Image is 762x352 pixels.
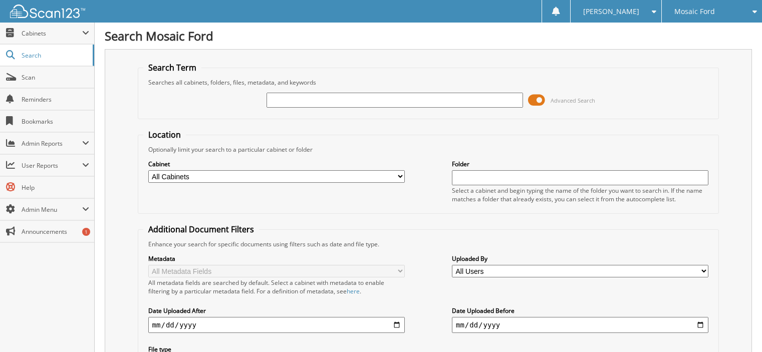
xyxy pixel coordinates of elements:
legend: Additional Document Filters [143,224,259,235]
span: Help [22,183,89,192]
span: Cabinets [22,29,82,38]
label: Uploaded By [452,254,708,263]
input: start [148,317,405,333]
label: Date Uploaded Before [452,306,708,315]
span: Mosaic Ford [674,9,715,15]
h1: Search Mosaic Ford [105,28,752,44]
span: Reminders [22,95,89,104]
label: Metadata [148,254,405,263]
span: Scan [22,73,89,82]
div: Select a cabinet and begin typing the name of the folder you want to search in. If the name match... [452,186,708,203]
div: Enhance your search for specific documents using filters such as date and file type. [143,240,714,248]
div: 1 [82,228,90,236]
img: scan123-logo-white.svg [10,5,85,18]
span: User Reports [22,161,82,170]
input: end [452,317,708,333]
span: Announcements [22,227,89,236]
span: Search [22,51,88,60]
span: Advanced Search [551,97,595,104]
label: Folder [452,160,708,168]
div: Searches all cabinets, folders, files, metadata, and keywords [143,78,714,87]
span: Admin Menu [22,205,82,214]
a: here [347,287,360,295]
label: Cabinet [148,160,405,168]
label: Date Uploaded After [148,306,405,315]
div: All metadata fields are searched by default. Select a cabinet with metadata to enable filtering b... [148,278,405,295]
div: Optionally limit your search to a particular cabinet or folder [143,145,714,154]
span: Admin Reports [22,139,82,148]
span: Bookmarks [22,117,89,126]
legend: Location [143,129,186,140]
legend: Search Term [143,62,201,73]
span: [PERSON_NAME] [583,9,639,15]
